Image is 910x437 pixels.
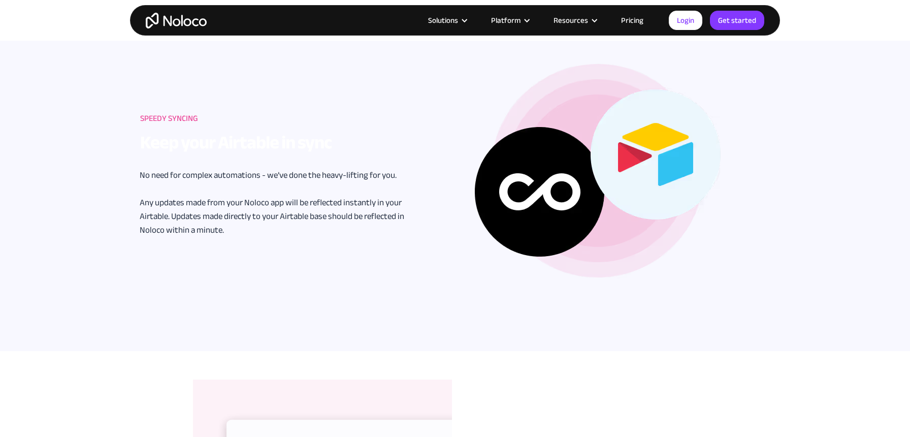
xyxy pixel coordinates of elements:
strong: Keep your Airtable in sync [140,126,332,160]
div: Platform [478,14,541,27]
h2: Speedy syncing [140,105,399,132]
a: Get started [710,11,764,30]
div: Platform [491,14,521,27]
div: Resources [554,14,588,27]
div: Solutions [415,14,478,27]
div: Solutions [428,14,458,27]
a: home [146,13,207,28]
p: No need for complex automations - we’ve done the heavy-lifting for you. ‍ Any updates made from y... [140,168,412,237]
a: Login [669,11,702,30]
a: Pricing [608,14,656,27]
div: Resources [541,14,608,27]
